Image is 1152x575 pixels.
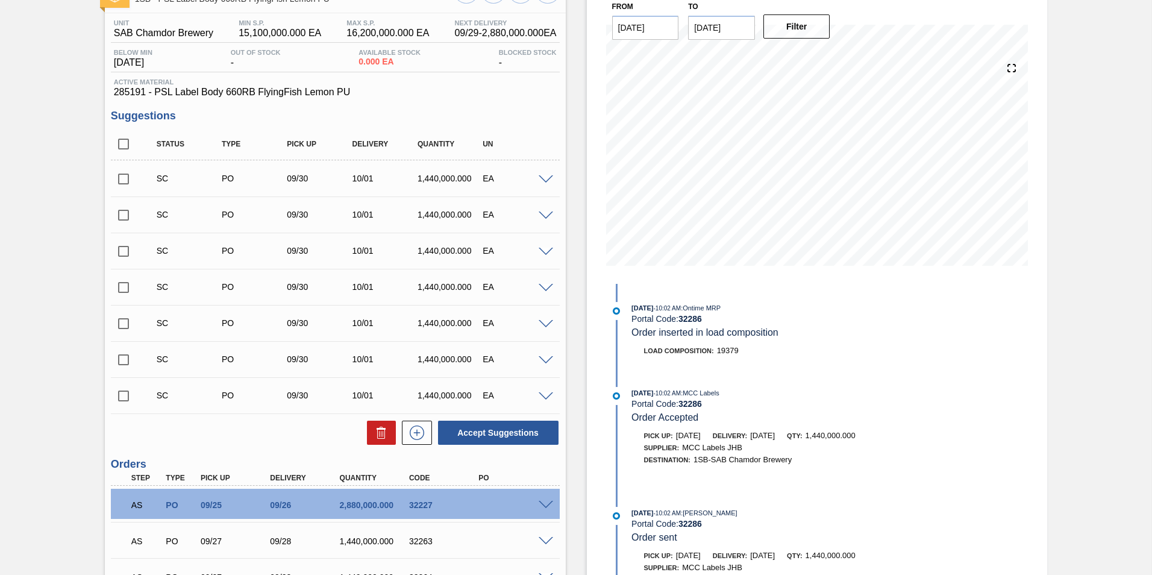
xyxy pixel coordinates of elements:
[480,210,553,219] div: EA
[349,391,422,400] div: 10/01/2025
[644,456,690,463] span: Destination:
[114,87,557,98] span: 285191 - PSL Label Body 660RB FlyingFish Lemon PU
[349,318,422,328] div: 10/01/2025
[438,421,559,445] button: Accept Suggestions
[678,519,702,529] strong: 32286
[415,246,487,256] div: 1,440,000.000
[681,304,721,312] span: : Ontime MRP
[219,391,292,400] div: Purchase order
[454,19,556,27] span: Next Delivery
[432,419,560,446] div: Accept Suggestions
[750,431,775,440] span: [DATE]
[631,314,918,324] div: Portal Code:
[284,140,357,148] div: Pick up
[415,282,487,292] div: 1,440,000.000
[678,314,702,324] strong: 32286
[631,509,653,517] span: [DATE]
[654,305,681,312] span: - 10:02 AM
[284,246,357,256] div: 09/30/2025
[480,391,553,400] div: EA
[349,210,422,219] div: 10/01/2025
[613,307,620,315] img: atual
[644,552,673,559] span: Pick up:
[688,16,755,40] input: mm/dd/yyyy
[219,354,292,364] div: Purchase order
[114,28,213,39] span: SAB Chamdor Brewery
[284,282,357,292] div: 09/30/2025
[480,354,553,364] div: EA
[154,174,227,183] div: Suggestion Created
[154,354,227,364] div: Suggestion Created
[682,443,742,452] span: MCC Labels JHB
[349,354,422,364] div: 10/01/2025
[111,458,560,471] h3: Orders
[631,389,653,397] span: [DATE]
[631,399,918,409] div: Portal Code:
[676,431,701,440] span: [DATE]
[688,2,698,11] label: to
[284,210,357,219] div: 09/30/2025
[631,532,677,542] span: Order sent
[128,492,164,518] div: Waiting for PO SAP
[131,500,161,510] p: AS
[163,536,199,546] div: Purchase order
[480,174,553,183] div: EA
[415,391,487,400] div: 1,440,000.000
[787,552,802,559] span: Qty:
[631,519,918,529] div: Portal Code:
[682,563,742,572] span: MCC Labels JHB
[114,78,557,86] span: Active Material
[613,512,620,520] img: atual
[228,49,284,68] div: -
[154,140,227,148] div: Status
[154,246,227,256] div: Suggestion Created
[337,536,415,546] div: 1,440,000.000
[693,455,792,464] span: 1SB-SAB Chamdor Brewery
[676,551,701,560] span: [DATE]
[713,552,747,559] span: Delivery:
[763,14,830,39] button: Filter
[678,399,702,409] strong: 32286
[131,536,161,546] p: AS
[358,57,421,66] span: 0.000 EA
[750,551,775,560] span: [DATE]
[480,246,553,256] div: EA
[231,49,281,56] span: Out Of Stock
[480,318,553,328] div: EA
[396,421,432,445] div: New suggestion
[631,412,698,423] span: Order Accepted
[154,282,227,292] div: Suggestion Created
[284,174,357,183] div: 09/30/2025
[496,49,560,68] div: -
[154,318,227,328] div: Suggestion Created
[128,528,164,555] div: Waiting for PO SAP
[415,354,487,364] div: 1,440,000.000
[644,564,680,571] span: Supplier:
[163,474,199,482] div: Type
[349,140,422,148] div: Delivery
[114,57,152,68] span: [DATE]
[415,318,487,328] div: 1,440,000.000
[219,318,292,328] div: Purchase order
[613,392,620,400] img: atual
[713,432,747,439] span: Delivery:
[361,421,396,445] div: Delete Suggestions
[114,19,213,27] span: Unit
[114,49,152,56] span: Below Min
[267,500,345,510] div: 09/26/2025
[644,347,714,354] span: Load Composition :
[358,49,421,56] span: Available Stock
[349,174,422,183] div: 10/01/2025
[406,536,484,546] div: 32263
[337,474,415,482] div: Quantity
[480,140,553,148] div: UN
[219,210,292,219] div: Purchase order
[612,16,679,40] input: mm/dd/yyyy
[787,432,802,439] span: Qty:
[681,509,737,517] span: : [PERSON_NAME]
[346,19,429,27] span: MAX S.P.
[219,174,292,183] div: Purchase order
[219,140,292,148] div: Type
[644,444,680,451] span: Supplier:
[239,28,321,39] span: 15,100,000.000 EA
